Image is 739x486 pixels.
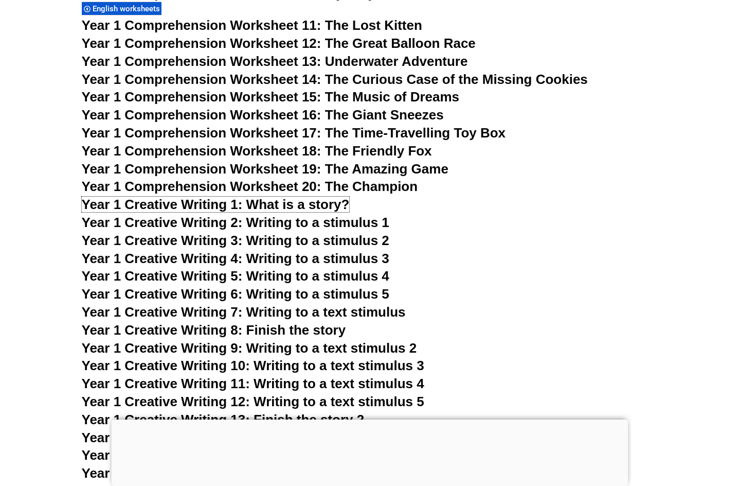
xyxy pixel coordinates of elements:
a: Year 1 Creative Writing 1: What is a story? [82,197,350,212]
a: Year 1 Comprehension Worksheet 20: The Champion [82,179,418,194]
a: Year 1 Creative Writing 13: Finish the story 2 [82,412,365,427]
a: Year 1 Comprehension Worksheet 13: Underwater Adventure [82,54,468,69]
a: Year 1 Comprehension Worksheet 15: The Music of Dreams [82,89,460,105]
a: Year 1 Comprehension Worksheet 14: The Curious Case of the Missing Cookies [82,72,588,87]
a: Year 1 Creative Writing 4: Writing to a stimulus 3 [82,251,389,266]
a: Year 1 Creative Writing 11: Writing to a text stimulus 4 [82,376,424,391]
a: Year 1 Creative Writing 12: Writing to a text stimulus 5 [82,394,424,409]
a: Year 1 Creative Writing 6: Writing to a stimulus 5 [82,286,389,302]
a: Year 1 Comprehension Worksheet 17: The Time-Travelling Toy Box [82,125,506,141]
iframe: Chat Widget [568,370,739,486]
span: English worksheets [93,4,163,13]
a: Year 1 Comprehension Worksheet 16: The Giant Sneezes [82,107,444,123]
a: Year 1 Creative Writing 7: Writing to a text stimulus [82,304,406,320]
a: Year 1 Comprehension Worksheet 12: The Great Balloon Race [82,36,476,51]
div: English worksheets [82,2,161,15]
a: Year 1 Creative Writing 10: Writing to a text stimulus 3 [82,358,424,373]
a: Year 1 Creative Writing 9: Writing to a text stimulus 2 [82,340,417,356]
a: Year 1 Comprehension Worksheet 18: The Friendly Fox [82,143,432,159]
a: Year 1 Creative Writing 8: Finish the story [82,322,346,338]
a: Year 1 Creative Writing 3: Writing to a stimulus 2 [82,233,389,248]
a: Year 1 Creative Writing 16: Finish the story 5 [82,465,365,481]
a: Year 1 Comprehension Worksheet 19: The Amazing Game [82,161,448,177]
iframe: Advertisement [111,420,628,483]
a: Year 1 Creative Writing 2: Writing to a stimulus 1 [82,215,389,230]
a: Year 1 Creative Writing 15: Finish the story 4 [82,447,365,463]
a: Year 1 Comprehension Worksheet 11: The Lost Kitten [82,18,422,33]
a: Year 1 Creative Writing 14: Finish the story 3 [82,430,365,445]
a: Year 1 Creative Writing 5: Writing to a stimulus 4 [82,268,389,284]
